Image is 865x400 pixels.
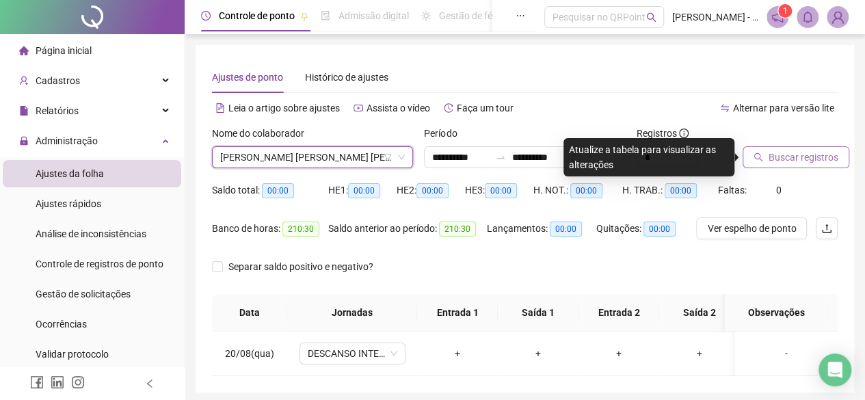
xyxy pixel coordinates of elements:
span: 0 [776,185,782,196]
span: ellipsis [516,11,525,21]
img: 9523 [827,7,848,27]
div: Banco de horas: [212,221,328,237]
th: Observações [725,294,827,332]
span: Ver espelho de ponto [707,221,796,236]
span: notification [771,11,784,23]
span: swap [720,103,730,113]
div: Saldo total: [212,183,328,198]
span: Separar saldo positivo e negativo? [223,259,379,274]
div: H. TRAB.: [622,183,718,198]
span: 00:00 [643,222,676,237]
span: filter [384,153,392,161]
th: Data [212,294,287,332]
span: Buscar registros [769,150,838,165]
span: Registros [637,126,689,141]
span: 20/08(qua) [225,348,274,359]
span: Faltas: [718,185,749,196]
th: Entrada 2 [578,294,659,332]
div: H. NOT.: [533,183,622,198]
span: 00:00 [262,183,294,198]
span: pushpin [300,12,308,21]
span: user-add [19,76,29,85]
span: 210:30 [439,222,476,237]
span: Admissão digital [338,10,409,21]
span: home [19,46,29,55]
span: [PERSON_NAME] - AUTO POSTO NIVEA [672,10,758,25]
span: file-text [215,103,225,113]
label: Nome do colaborador [212,126,313,141]
span: Assista o vídeo [367,103,430,114]
span: 1 [783,6,788,16]
span: Ocorrências [36,319,87,330]
span: VANESSA REGINA DA SILVA PINHEIRO [220,147,405,168]
span: Ajustes rápidos [36,198,101,209]
span: instagram [71,375,85,389]
span: Cadastros [36,75,80,86]
span: Validar protocolo [36,349,109,360]
span: down [397,153,405,161]
span: youtube [354,103,363,113]
span: linkedin [51,375,64,389]
span: Leia o artigo sobre ajustes [228,103,340,114]
div: Open Intercom Messenger [819,354,851,386]
button: Ver espelho de ponto [696,217,807,239]
span: Faça um tour [457,103,514,114]
span: 00:00 [665,183,697,198]
span: lock [19,136,29,146]
span: to [495,152,506,163]
th: Jornadas [287,294,417,332]
span: Ajustes de ponto [212,72,283,83]
span: DESCANSO INTER-JORNADA [308,343,397,364]
span: upload [821,223,832,234]
th: Saída 2 [659,294,740,332]
span: swap-right [495,152,506,163]
div: + [589,346,648,361]
span: Relatórios [36,105,79,116]
span: file [19,106,29,116]
span: 00:00 [485,183,517,198]
span: Análise de inconsistências [36,228,146,239]
span: info-circle [679,129,689,138]
div: + [670,346,729,361]
span: left [145,379,155,388]
span: Ajustes da folha [36,168,104,179]
span: search [754,152,763,162]
button: Buscar registros [743,146,849,168]
div: Atualize a tabela para visualizar as alterações [563,138,734,176]
label: Período [424,126,466,141]
span: clock-circle [201,11,211,21]
span: Gestão de solicitações [36,289,131,299]
span: Controle de registros de ponto [36,258,163,269]
div: HE 2: [397,183,465,198]
div: + [428,346,487,361]
div: Quitações: [596,221,692,237]
th: Saída 1 [498,294,578,332]
span: Página inicial [36,45,92,56]
div: Lançamentos: [487,221,596,237]
div: + [509,346,568,361]
span: 00:00 [570,183,602,198]
div: HE 1: [328,183,397,198]
span: 210:30 [282,222,319,237]
span: Alternar para versão lite [733,103,834,114]
span: 00:00 [550,222,582,237]
span: bell [801,11,814,23]
span: sun [421,11,431,21]
div: - [746,346,827,361]
span: Gestão de férias [439,10,508,21]
sup: 1 [778,4,792,18]
span: Histórico de ajustes [305,72,388,83]
span: Observações [736,305,816,320]
th: Entrada 1 [417,294,498,332]
span: 00:00 [348,183,380,198]
div: Saldo anterior ao período: [328,221,487,237]
span: 00:00 [416,183,449,198]
span: file-done [321,11,330,21]
span: Controle de ponto [219,10,295,21]
span: Administração [36,135,98,146]
span: history [444,103,453,113]
div: HE 3: [465,183,533,198]
span: facebook [30,375,44,389]
span: search [646,12,656,23]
